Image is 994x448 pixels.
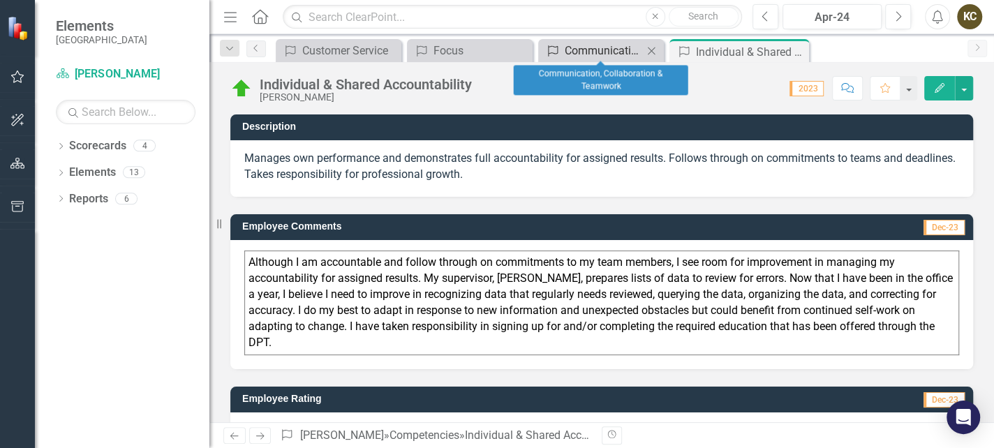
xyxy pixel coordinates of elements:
[410,42,529,59] a: Focus
[390,428,459,442] a: Competencies
[244,151,959,183] p: Manages own performance and demonstrates full accountability for assigned results. Follows throug...
[7,16,31,40] img: ClearPoint Strategy
[283,5,742,29] input: Search ClearPoint...
[782,4,882,29] button: Apr-24
[789,81,824,96] span: 2023
[669,7,739,27] button: Search
[787,9,877,26] div: Apr-24
[248,255,955,350] p: Although I am accountable and follow through on commitments to my team members, I see room for im...
[230,77,253,100] img: On Target
[514,66,688,96] div: Communication, Collaboration & Teamwork
[280,428,591,444] div: » »
[69,191,108,207] a: Reports
[56,34,147,45] small: [GEOGRAPHIC_DATA]
[465,428,634,442] div: Individual & Shared Accountability
[923,392,965,408] span: Dec-23
[565,42,643,59] div: Communication, Collaboration & Teamwork
[300,428,384,442] a: [PERSON_NAME]
[542,42,643,59] a: Communication, Collaboration & Teamwork
[696,43,806,61] div: Individual & Shared Accountability
[923,220,965,235] span: Dec-23
[957,4,982,29] button: KC
[242,121,966,132] h3: Description
[279,42,398,59] a: Customer Service
[115,193,138,204] div: 6
[123,167,145,179] div: 13
[56,66,195,82] a: [PERSON_NAME]
[433,42,529,59] div: Focus
[56,100,195,124] input: Search Below...
[242,221,749,232] h3: Employee Comments
[56,17,147,34] span: Elements
[69,138,126,154] a: Scorecards
[260,92,472,103] div: [PERSON_NAME]
[302,42,398,59] div: Customer Service
[242,394,713,404] h3: Employee Rating
[69,165,116,181] a: Elements
[947,401,980,434] div: Open Intercom Messenger
[133,140,156,152] div: 4
[688,10,718,22] span: Search
[260,77,472,92] div: Individual & Shared Accountability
